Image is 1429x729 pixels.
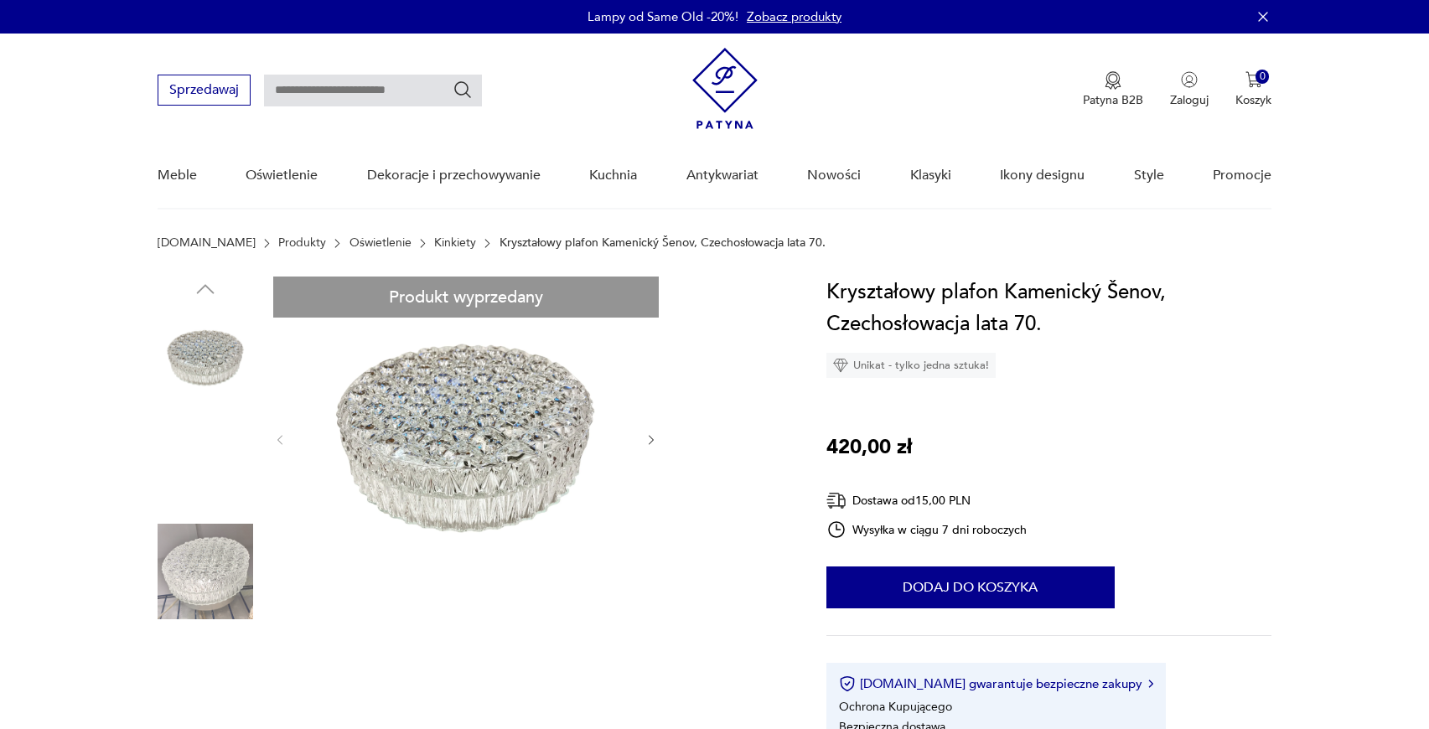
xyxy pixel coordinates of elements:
[588,8,738,25] p: Lampy od Same Old -20%!
[1235,92,1271,108] p: Koszyk
[1105,71,1121,90] img: Ikona medalu
[692,48,758,129] img: Patyna - sklep z meblami i dekoracjami vintage
[1170,71,1209,108] button: Zaloguj
[826,566,1115,608] button: Dodaj do koszyka
[158,310,253,406] img: Zdjęcie produktu Kryształowy plafon Kamenický Šenov, Czechosłowacja lata 70.
[826,277,1272,340] h1: Kryształowy plafon Kamenický Šenov, Czechosłowacja lata 70.
[839,699,952,715] li: Ochrona Kupującego
[1181,71,1198,88] img: Ikonka użytkownika
[158,631,253,726] img: Zdjęcie produktu Kryształowy plafon Kamenický Šenov, Czechosłowacja lata 70.
[278,236,326,250] a: Produkty
[826,490,847,511] img: Ikona dostawy
[349,236,412,250] a: Oświetlenie
[1245,71,1262,88] img: Ikona koszyka
[1256,70,1270,84] div: 0
[246,143,318,208] a: Oświetlenie
[826,490,1028,511] div: Dostawa od 15,00 PLN
[158,524,253,619] img: Zdjęcie produktu Kryształowy plafon Kamenický Šenov, Czechosłowacja lata 70.
[833,358,848,373] img: Ikona diamentu
[826,520,1028,540] div: Wysyłka w ciągu 7 dni roboczych
[747,8,841,25] a: Zobacz produkty
[1235,71,1271,108] button: 0Koszyk
[453,80,473,100] button: Szukaj
[1000,143,1085,208] a: Ikony designu
[1134,143,1164,208] a: Style
[1083,71,1143,108] button: Patyna B2B
[839,675,856,692] img: Ikona certyfikatu
[434,236,476,250] a: Kinkiety
[158,143,197,208] a: Meble
[1148,680,1153,688] img: Ikona strzałki w prawo
[158,75,251,106] button: Sprzedawaj
[826,432,912,463] p: 420,00 zł
[1083,92,1143,108] p: Patyna B2B
[589,143,637,208] a: Kuchnia
[303,277,627,600] img: Zdjęcie produktu Kryształowy plafon Kamenický Šenov, Czechosłowacja lata 70.
[686,143,759,208] a: Antykwariat
[826,353,996,378] div: Unikat - tylko jedna sztuka!
[910,143,951,208] a: Klasyki
[500,236,826,250] p: Kryształowy plafon Kamenický Šenov, Czechosłowacja lata 70.
[1170,92,1209,108] p: Zaloguj
[1213,143,1271,208] a: Promocje
[158,236,256,250] a: [DOMAIN_NAME]
[367,143,541,208] a: Dekoracje i przechowywanie
[1083,71,1143,108] a: Ikona medaluPatyna B2B
[158,85,251,97] a: Sprzedawaj
[807,143,861,208] a: Nowości
[839,675,1153,692] button: [DOMAIN_NAME] gwarantuje bezpieczne zakupy
[273,277,659,318] div: Produkt wyprzedany
[158,417,253,513] img: Zdjęcie produktu Kryształowy plafon Kamenický Šenov, Czechosłowacja lata 70.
